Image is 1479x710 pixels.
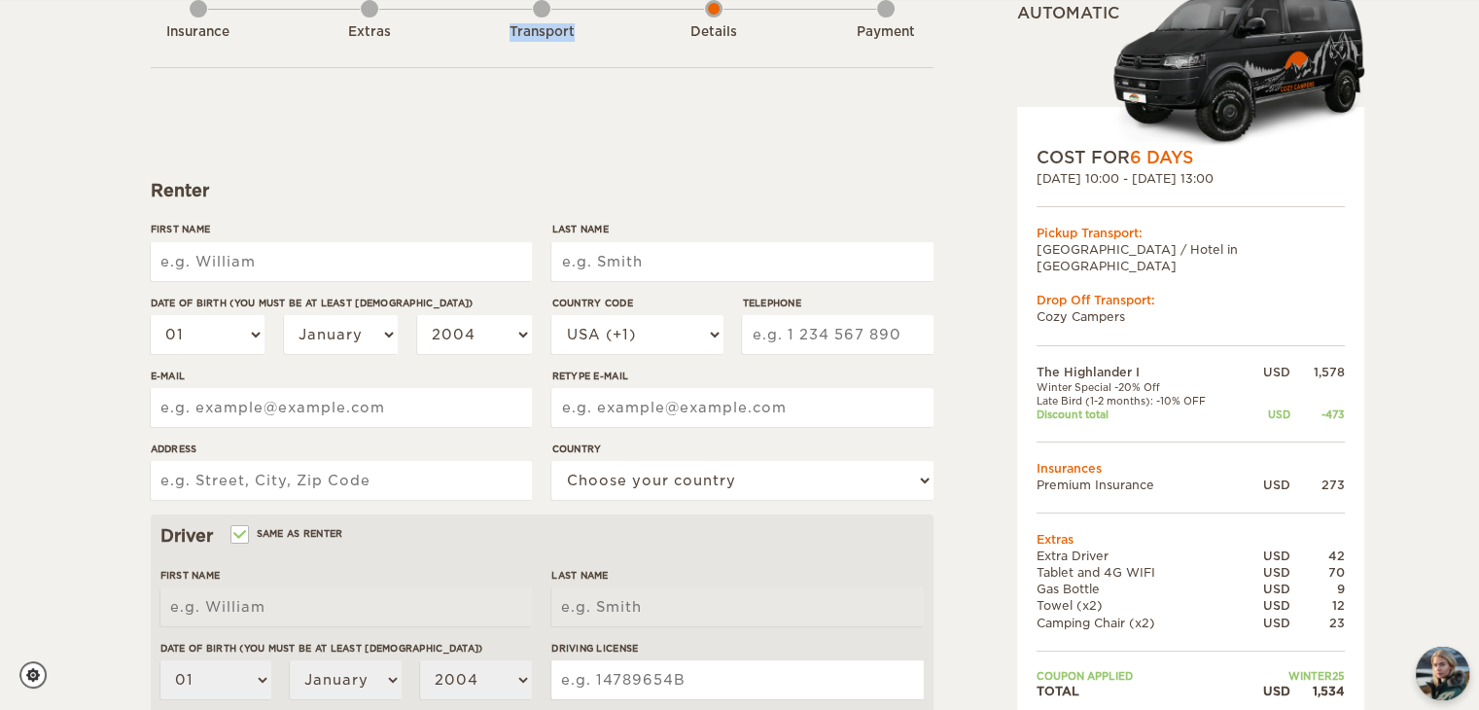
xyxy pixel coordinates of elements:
[551,587,923,626] input: e.g. Smith
[1290,597,1345,614] div: 12
[160,524,924,548] div: Driver
[551,222,933,236] label: Last Name
[1037,548,1245,564] td: Extra Driver
[151,369,532,383] label: E-mail
[1037,241,1345,274] td: [GEOGRAPHIC_DATA] / Hotel in [GEOGRAPHIC_DATA]
[1244,615,1289,631] div: USD
[160,641,532,656] label: Date of birth (You must be at least [DEMOGRAPHIC_DATA])
[151,242,532,281] input: e.g. William
[1037,531,1345,548] td: Extras
[151,179,933,202] div: Renter
[1244,408,1289,421] div: USD
[551,369,933,383] label: Retype E-mail
[1037,170,1345,187] div: [DATE] 10:00 - [DATE] 13:00
[1290,364,1345,380] div: 1,578
[1416,647,1469,700] button: chat-button
[1037,615,1245,631] td: Camping Chair (x2)
[1037,597,1245,614] td: Towel (x2)
[1244,683,1289,699] div: USD
[1290,408,1345,421] div: -473
[316,23,423,42] div: Extras
[1244,669,1344,683] td: WINTER25
[1037,564,1245,581] td: Tablet and 4G WIFI
[742,296,933,310] label: Telephone
[1037,225,1345,241] div: Pickup Transport:
[1130,148,1193,167] span: 6 Days
[1037,460,1345,477] td: Insurances
[151,442,532,456] label: Address
[151,388,532,427] input: e.g. example@example.com
[232,530,245,543] input: Same as renter
[232,524,343,543] label: Same as renter
[151,222,532,236] label: First Name
[160,568,532,583] label: First Name
[832,23,939,42] div: Payment
[1244,364,1289,380] div: USD
[1244,477,1289,493] div: USD
[1037,683,1245,699] td: TOTAL
[1017,3,1364,146] div: Automatic
[1037,364,1245,380] td: The Highlander I
[1416,647,1469,700] img: Freyja at Cozy Campers
[145,23,252,42] div: Insurance
[551,568,923,583] label: Last Name
[1244,581,1289,597] div: USD
[1244,597,1289,614] div: USD
[1290,581,1345,597] div: 9
[1037,669,1245,683] td: Coupon applied
[1037,408,1245,421] td: Discount total
[151,296,532,310] label: Date of birth (You must be at least [DEMOGRAPHIC_DATA])
[488,23,595,42] div: Transport
[1244,564,1289,581] div: USD
[551,660,923,699] input: e.g. 14789654B
[1037,146,1345,169] div: COST FOR
[1290,564,1345,581] div: 70
[1037,394,1245,408] td: Late Bird (1-2 months): -10% OFF
[1290,683,1345,699] div: 1,534
[1244,548,1289,564] div: USD
[660,23,767,42] div: Details
[551,242,933,281] input: e.g. Smith
[551,388,933,427] input: e.g. example@example.com
[1290,548,1345,564] div: 42
[1037,581,1245,597] td: Gas Bottle
[1037,292,1345,308] div: Drop Off Transport:
[19,661,59,689] a: Cookie settings
[742,315,933,354] input: e.g. 1 234 567 890
[1290,615,1345,631] div: 23
[551,442,933,456] label: Country
[151,461,532,500] input: e.g. Street, City, Zip Code
[551,641,923,656] label: Driving License
[1037,308,1345,325] td: Cozy Campers
[1290,477,1345,493] div: 273
[551,296,722,310] label: Country Code
[1037,380,1245,394] td: Winter Special -20% Off
[160,587,532,626] input: e.g. William
[1037,477,1245,493] td: Premium Insurance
